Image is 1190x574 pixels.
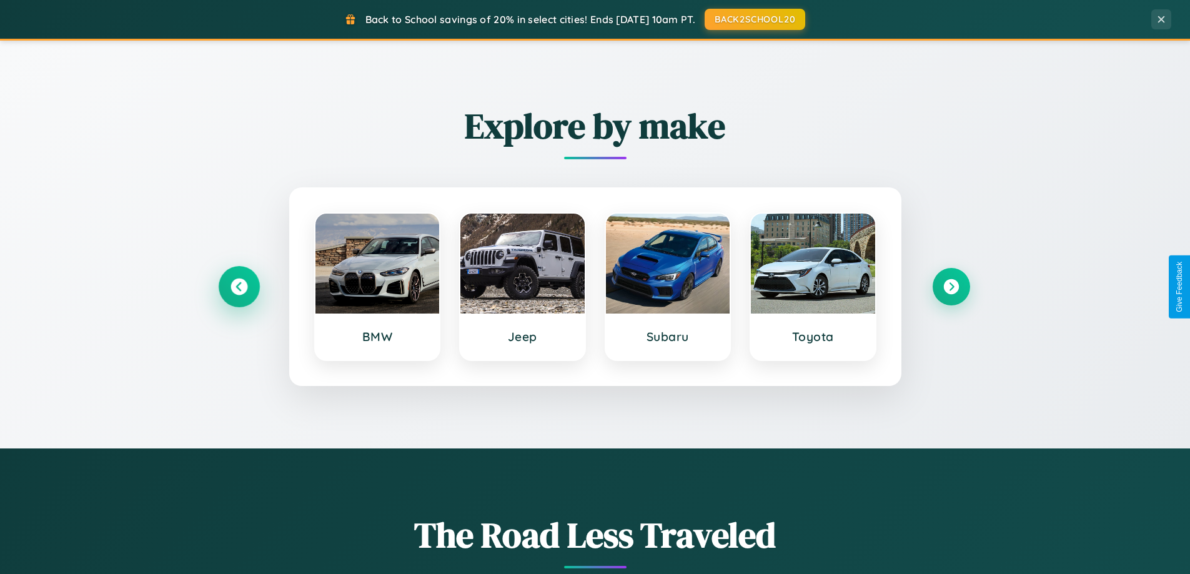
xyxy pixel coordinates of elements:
[763,329,863,344] h3: Toyota
[473,329,572,344] h3: Jeep
[221,511,970,559] h1: The Road Less Traveled
[328,329,427,344] h3: BMW
[221,102,970,150] h2: Explore by make
[705,9,805,30] button: BACK2SCHOOL20
[618,329,718,344] h3: Subaru
[1175,262,1184,312] div: Give Feedback
[365,13,695,26] span: Back to School savings of 20% in select cities! Ends [DATE] 10am PT.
